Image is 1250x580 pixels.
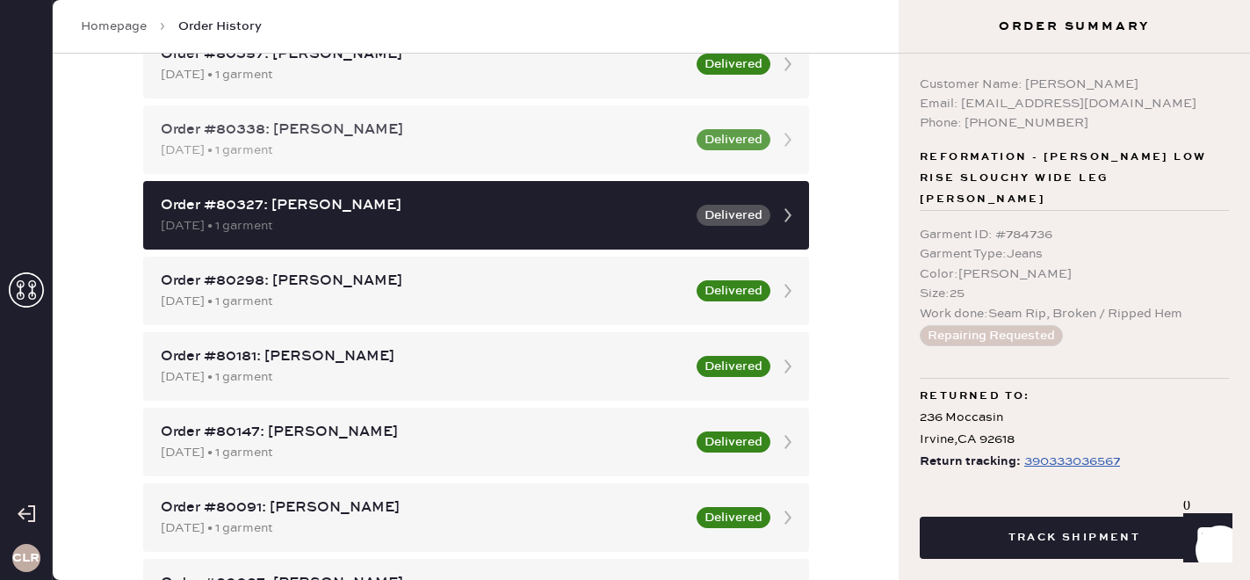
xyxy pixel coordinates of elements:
div: [DATE] • 1 garment [161,216,686,236]
button: Repairing Requested [920,325,1063,346]
h3: Order Summary [899,18,1250,35]
div: Email: [EMAIL_ADDRESS][DOMAIN_NAME] [920,94,1229,113]
span: Returned to: [920,386,1030,407]
iframe: Front Chat [1167,501,1242,576]
div: [DATE] • 1 garment [161,65,686,84]
div: Garment Type : Jeans [920,244,1229,264]
button: Delivered [697,356,770,377]
div: Size : 25 [920,284,1229,303]
div: Order #80298: [PERSON_NAME] [161,271,686,292]
div: Work done : Seam Rip, Broken / Ripped Hem [920,304,1229,323]
div: Order #80147: [PERSON_NAME] [161,422,686,443]
div: Order #80338: [PERSON_NAME] [161,120,686,141]
div: Color : [PERSON_NAME] [920,265,1229,284]
div: Garment ID : # 784736 [920,225,1229,244]
div: [DATE] • 1 garment [161,141,686,160]
button: Track Shipment [920,517,1229,559]
div: Phone: [PHONE_NUMBER] [920,113,1229,133]
div: Order #80091: [PERSON_NAME] [161,497,686,518]
button: Delivered [697,205,770,226]
button: Delivered [697,54,770,75]
a: 390333036567 [1021,451,1120,473]
span: Return tracking: [920,451,1021,473]
button: Delivered [697,431,770,453]
div: 236 Moccasin Irvine , CA 92618 [920,407,1229,451]
button: Delivered [697,280,770,301]
button: Delivered [697,507,770,528]
div: Order #80327: [PERSON_NAME] [161,195,686,216]
div: [DATE] • 1 garment [161,367,686,387]
span: Order History [178,18,262,35]
a: Homepage [81,18,147,35]
div: [DATE] • 1 garment [161,518,686,538]
span: Reformation - [PERSON_NAME] Low Rise Slouchy Wide Leg [PERSON_NAME] [920,147,1229,210]
div: [DATE] • 1 garment [161,292,686,311]
div: Customer Name: [PERSON_NAME] [920,75,1229,94]
div: Order #80181: [PERSON_NAME] [161,346,686,367]
h3: CLR [12,552,40,564]
div: https://www.fedex.com/apps/fedextrack/?tracknumbers=390333036567&cntry_code=US [1024,451,1120,472]
div: Order #80357: [PERSON_NAME] [161,44,686,65]
a: Track Shipment [920,528,1229,545]
div: [DATE] • 1 garment [161,443,686,462]
button: Delivered [697,129,770,150]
